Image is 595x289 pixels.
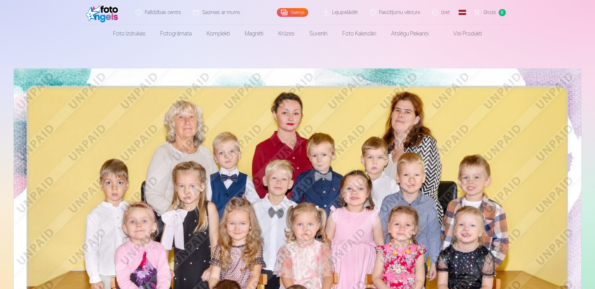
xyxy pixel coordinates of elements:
a: Foto izdrukas [106,25,153,42]
a: Galerija [277,8,308,17]
a: Atslēgu piekariņi [384,25,436,42]
a: Suvenīri [302,25,335,42]
a: Fotogrāmata [153,25,199,42]
span: 0 [499,9,506,16]
a: Krūzes [271,25,302,42]
img: /fa1 [86,2,121,22]
a: Visi produkti [436,25,489,42]
a: Foto kalendāri [335,25,384,42]
a: Komplekti [199,25,237,42]
span: Grozs [483,9,496,16]
a: Magnēti [237,25,271,42]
